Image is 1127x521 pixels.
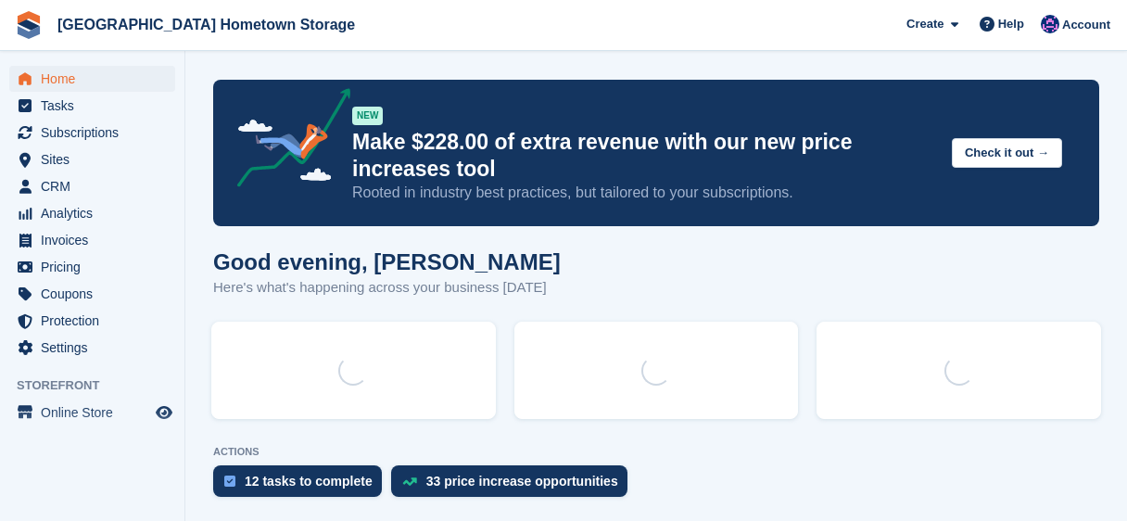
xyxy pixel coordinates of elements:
[213,465,391,506] a: 12 tasks to complete
[222,88,351,194] img: price-adjustments-announcement-icon-8257ccfd72463d97f412b2fc003d46551f7dbcb40ab6d574587a9cd5c0d94...
[41,281,152,307] span: Coupons
[906,15,943,33] span: Create
[213,277,561,299] p: Here's what's happening across your business [DATE]
[153,401,175,424] a: Preview store
[41,146,152,172] span: Sites
[41,173,152,199] span: CRM
[41,93,152,119] span: Tasks
[41,335,152,361] span: Settings
[998,15,1024,33] span: Help
[9,281,175,307] a: menu
[352,183,937,203] p: Rooted in industry best practices, but tailored to your subscriptions.
[17,376,184,395] span: Storefront
[41,400,152,426] span: Online Store
[1041,15,1059,33] img: Amy Liposky-Vincent
[9,308,175,334] a: menu
[224,476,235,487] img: task-75834270c22a3079a89374b754ae025e5fb1db73e45f91037f5363f120a921f8.svg
[9,120,175,146] a: menu
[352,129,937,183] p: Make $228.00 of extra revenue with our new price increases tool
[9,227,175,253] a: menu
[41,254,152,280] span: Pricing
[213,249,561,274] h1: Good evening, [PERSON_NAME]
[9,200,175,226] a: menu
[952,138,1062,169] button: Check it out →
[391,465,637,506] a: 33 price increase opportunities
[41,66,152,92] span: Home
[50,9,362,40] a: [GEOGRAPHIC_DATA] Hometown Storage
[41,308,152,334] span: Protection
[9,335,175,361] a: menu
[9,173,175,199] a: menu
[41,200,152,226] span: Analytics
[402,477,417,486] img: price_increase_opportunities-93ffe204e8149a01c8c9dc8f82e8f89637d9d84a8eef4429ea346261dce0b2c0.svg
[9,254,175,280] a: menu
[245,474,373,489] div: 12 tasks to complete
[213,446,1099,458] p: ACTIONS
[352,107,383,125] div: NEW
[9,66,175,92] a: menu
[41,120,152,146] span: Subscriptions
[41,227,152,253] span: Invoices
[9,400,175,426] a: menu
[15,11,43,39] img: stora-icon-8386f47178a22dfd0bd8f6a31ec36ba5ce8667c1dd55bd0f319d3a0aa187defe.svg
[9,146,175,172] a: menu
[9,93,175,119] a: menu
[1062,16,1110,34] span: Account
[426,474,618,489] div: 33 price increase opportunities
